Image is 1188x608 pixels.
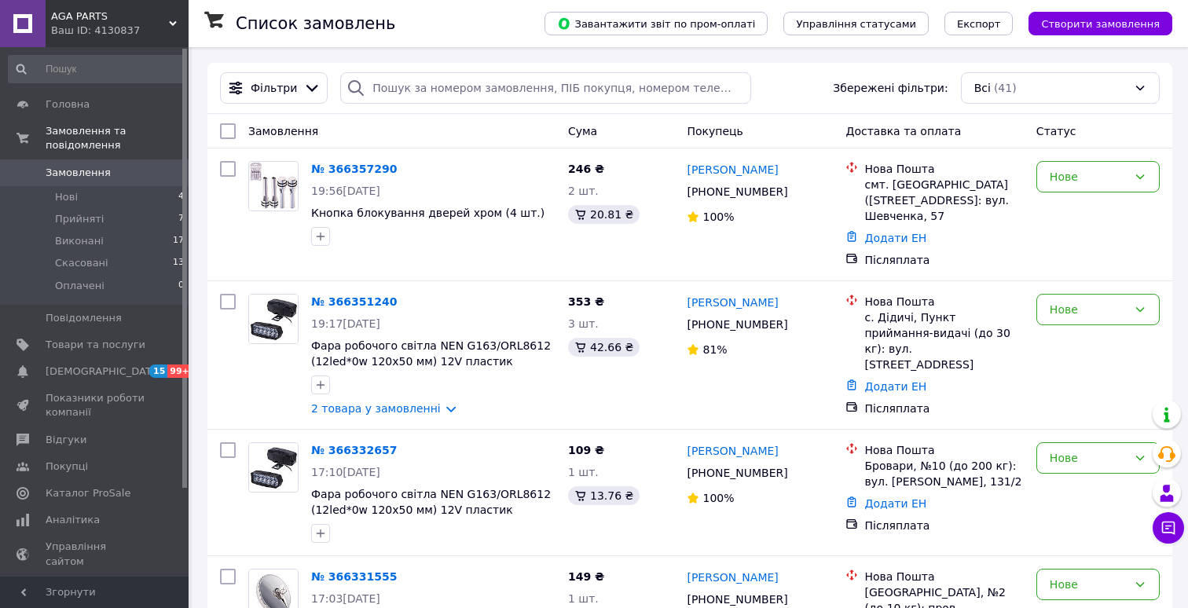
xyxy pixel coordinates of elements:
[178,279,184,293] span: 0
[568,338,640,357] div: 42.66 ₴
[702,492,734,504] span: 100%
[311,339,551,368] a: Фара робочого світла NEN G163/ORL8612 (12led*0w 120х50 мм) 12V пластик
[687,295,778,310] a: [PERSON_NAME]
[1028,12,1172,35] button: Створити замовлення
[864,497,926,510] a: Додати ЕН
[1153,512,1184,544] button: Чат з покупцем
[568,466,599,478] span: 1 шт.
[46,338,145,352] span: Товари та послуги
[1050,576,1127,593] div: Нове
[864,518,1023,533] div: Післяплата
[311,207,544,219] a: Кнопка блокування дверей хром (4 шт.)
[46,97,90,112] span: Головна
[311,185,380,197] span: 19:56[DATE]
[178,212,184,226] span: 7
[248,125,318,137] span: Замовлення
[46,486,130,500] span: Каталог ProSale
[1041,18,1160,30] span: Створити замовлення
[251,80,297,96] span: Фільтри
[864,442,1023,458] div: Нова Пошта
[46,391,145,419] span: Показники роботи компанії
[311,444,397,456] a: № 366332657
[1013,16,1172,29] a: Створити замовлення
[248,442,299,493] a: Фото товару
[568,592,599,605] span: 1 шт.
[864,161,1023,177] div: Нова Пошта
[311,163,397,175] a: № 366357290
[55,190,78,204] span: Нові
[311,570,397,583] a: № 366331555
[864,401,1023,416] div: Післяплата
[1036,125,1076,137] span: Статус
[46,460,88,474] span: Покупці
[1050,449,1127,467] div: Нове
[944,12,1014,35] button: Експорт
[864,252,1023,268] div: Післяплата
[783,12,929,35] button: Управління статусами
[311,295,397,308] a: № 366351240
[311,592,380,605] span: 17:03[DATE]
[51,24,189,38] div: Ваш ID: 4130837
[684,313,790,335] div: [PHONE_NUMBER]
[845,125,961,137] span: Доставка та оплата
[864,309,1023,372] div: с. Дідичі, Пункт приймання-видачі (до 30 кг): вул. [STREET_ADDRESS]
[864,458,1023,489] div: Бровари, №10 (до 200 кг): вул. [PERSON_NAME], 131/2
[568,570,604,583] span: 149 ₴
[687,570,778,585] a: [PERSON_NAME]
[702,343,727,356] span: 81%
[249,162,298,211] img: Фото товару
[311,488,551,516] a: Фара робочого світла NEN G163/ORL8612 (12led*0w 120х50 мм) 12V пластик
[46,166,111,180] span: Замовлення
[957,18,1001,30] span: Експорт
[864,294,1023,309] div: Нова Пошта
[46,364,162,379] span: [DEMOGRAPHIC_DATA]
[796,18,916,30] span: Управління статусами
[248,161,299,211] a: Фото товару
[1050,168,1127,185] div: Нове
[55,256,108,270] span: Скасовані
[568,163,604,175] span: 246 ₴
[568,205,640,224] div: 20.81 ₴
[173,256,184,270] span: 13
[544,12,768,35] button: Завантажити звіт по пром-оплаті
[568,486,640,505] div: 13.76 ₴
[311,466,380,478] span: 17:10[DATE]
[833,80,948,96] span: Збережені фільтри:
[149,364,167,378] span: 15
[864,232,926,244] a: Додати ЕН
[568,125,597,137] span: Cума
[974,80,991,96] span: Всі
[687,443,778,459] a: [PERSON_NAME]
[340,72,751,104] input: Пошук за номером замовлення, ПІБ покупця, номером телефону, Email, номером накладної
[248,294,299,344] a: Фото товару
[178,190,184,204] span: 4
[568,317,599,330] span: 3 шт.
[568,295,604,308] span: 353 ₴
[864,380,926,393] a: Додати ЕН
[568,185,599,197] span: 2 шт.
[864,177,1023,224] div: смт. [GEOGRAPHIC_DATA] ([STREET_ADDRESS]: вул. Шевченка, 57
[46,124,189,152] span: Замовлення та повідомлення
[311,402,441,415] a: 2 товара у замовленні
[46,540,145,568] span: Управління сайтом
[557,16,755,31] span: Завантажити звіт по пром-оплаті
[702,211,734,223] span: 100%
[684,181,790,203] div: [PHONE_NUMBER]
[55,279,104,293] span: Оплачені
[167,364,193,378] span: 99+
[249,295,298,343] img: Фото товару
[46,311,122,325] span: Повідомлення
[51,9,169,24] span: AGA PARTS
[55,212,104,226] span: Прийняті
[311,317,380,330] span: 19:17[DATE]
[46,513,100,527] span: Аналітика
[173,234,184,248] span: 17
[687,125,742,137] span: Покупець
[864,569,1023,584] div: Нова Пошта
[8,55,185,83] input: Пошук
[684,462,790,484] div: [PHONE_NUMBER]
[1050,301,1127,318] div: Нове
